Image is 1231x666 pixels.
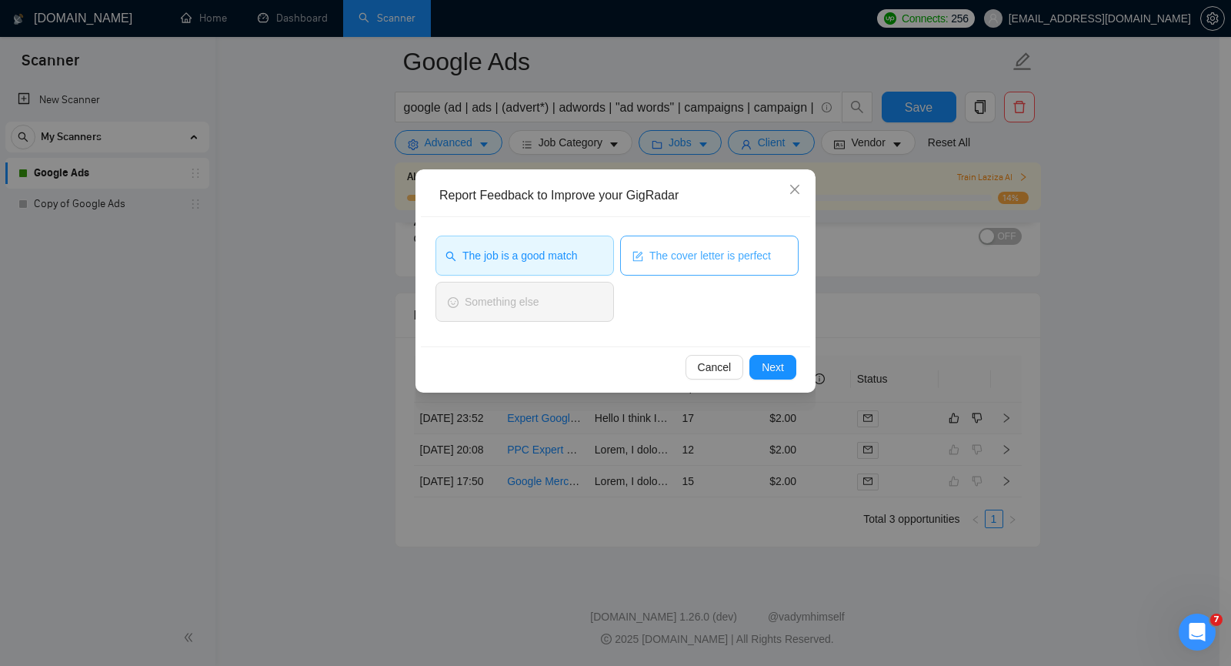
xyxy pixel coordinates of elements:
span: 7 [1210,614,1223,626]
span: close [789,183,801,196]
button: Next [749,355,796,380]
span: Cancel [698,359,732,376]
button: formThe cover letter is perfect [620,236,799,276]
button: Close [774,169,816,211]
span: Next [762,359,784,376]
iframe: Intercom live chat [1179,614,1216,651]
button: searchThe job is a good match [435,236,614,276]
div: Report Feedback to Improve your GigRadar [439,187,802,204]
span: search [445,249,456,261]
button: smileSomething else [435,282,614,322]
button: Cancel [686,355,744,380]
span: The job is a good match [462,247,577,264]
span: The cover letter is perfect [649,247,771,264]
span: form [632,249,643,261]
